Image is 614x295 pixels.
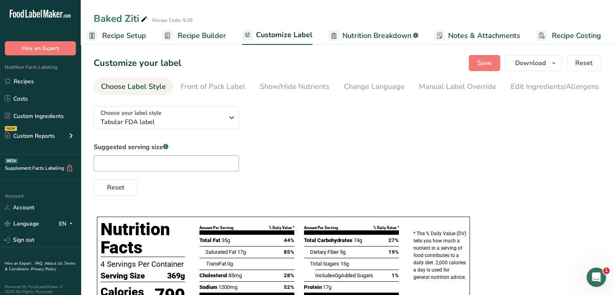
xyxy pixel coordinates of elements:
p: 4 Servings Per Container [101,259,185,270]
a: About Us . [45,261,64,266]
a: Nutrition Breakdown [329,27,418,45]
a: Recipe Setup [87,27,146,45]
div: Choose Label Style [101,81,166,92]
a: Notes & Attachments [434,27,520,45]
span: 1% [392,272,399,280]
div: Show/Hide Nutrients [260,81,329,92]
h1: Customize your label [94,57,181,70]
a: Terms & Conditions . [5,261,75,272]
div: Custom Reports [5,132,55,140]
span: Protein [304,284,322,290]
span: 85% [284,248,294,256]
span: Serving Size [101,270,145,282]
span: Download [515,58,546,68]
div: Change Language [344,81,404,92]
span: Save [477,58,492,68]
span: Total Fat [199,237,220,243]
button: Save [469,55,500,71]
span: Notes & Attachments [448,30,520,41]
span: Sodium [199,284,217,290]
span: 1200mg [218,284,237,290]
a: Hire an Expert . [5,261,34,266]
div: Recipe Code: 9.25 [152,17,193,24]
span: 17g [323,284,331,290]
span: Reset [575,58,593,68]
a: Language [5,217,39,231]
button: Hire an Expert [5,41,76,55]
span: 369g [167,270,185,282]
span: 19% [388,248,399,256]
label: Suggested serving size [94,142,239,152]
i: Trans [205,261,218,267]
div: % Daily Value * [269,225,294,231]
a: Recipe Costing [536,27,601,45]
iframe: Intercom live chat [587,268,606,287]
button: Reset [567,55,601,71]
div: NEW [5,126,17,131]
a: Recipe Builder [162,27,226,45]
button: Choose your label style Tabular FDA label [94,106,239,129]
span: Cholesterol [199,272,227,278]
span: 28% [284,272,294,280]
span: 1 [603,268,610,274]
span: Dietary Fiber [310,249,339,255]
span: 85mg [228,272,242,278]
a: Customize Label [242,26,312,45]
button: Download [505,55,562,71]
span: Nutrition Breakdown [342,30,411,41]
div: BETA [5,158,18,163]
span: 0g [227,261,233,267]
div: EN [59,219,76,229]
div: % Daily Value * [373,225,399,231]
div: Manual Label Override [419,81,496,92]
a: Privacy Policy [31,266,56,272]
div: Baked Ziti [94,11,149,26]
span: 17g [237,249,245,255]
p: * The % Daily Value (DV) tells you how much a nutrient in a serving of food contributes to a dail... [413,230,466,281]
span: 5g [340,249,346,255]
span: Total Carbohydrates [304,237,352,243]
span: Customize Label [256,29,312,40]
span: Recipe Builder [178,30,226,41]
span: 0g [335,272,341,278]
span: 15g [340,261,349,267]
a: FAQ . [35,261,45,266]
h1: Nutrition Facts [101,220,185,257]
span: Includes Added Sugars [315,272,373,278]
span: Total Sugars [310,261,339,267]
span: Tabular FDA label [101,117,224,127]
span: Choose your label style [101,109,161,117]
span: 35g [222,237,230,243]
span: 27% [388,236,399,244]
span: 74g [354,237,362,243]
div: Amount Per Serving [304,225,338,231]
div: Edit Ingredients/Allergens List [511,81,613,92]
span: Recipe Costing [552,30,601,41]
div: Amount Per Serving [199,225,233,231]
span: Saturated Fat [205,249,236,255]
span: Recipe Setup [102,30,146,41]
span: 52% [284,283,294,291]
span: Fat [205,261,226,267]
span: 44% [284,236,294,244]
button: Reset [94,179,138,196]
div: Front of Pack Label [180,81,245,92]
span: Reset [107,183,124,192]
div: Powered By FoodLabelMaker © 2025 All Rights Reserved [5,284,76,294]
